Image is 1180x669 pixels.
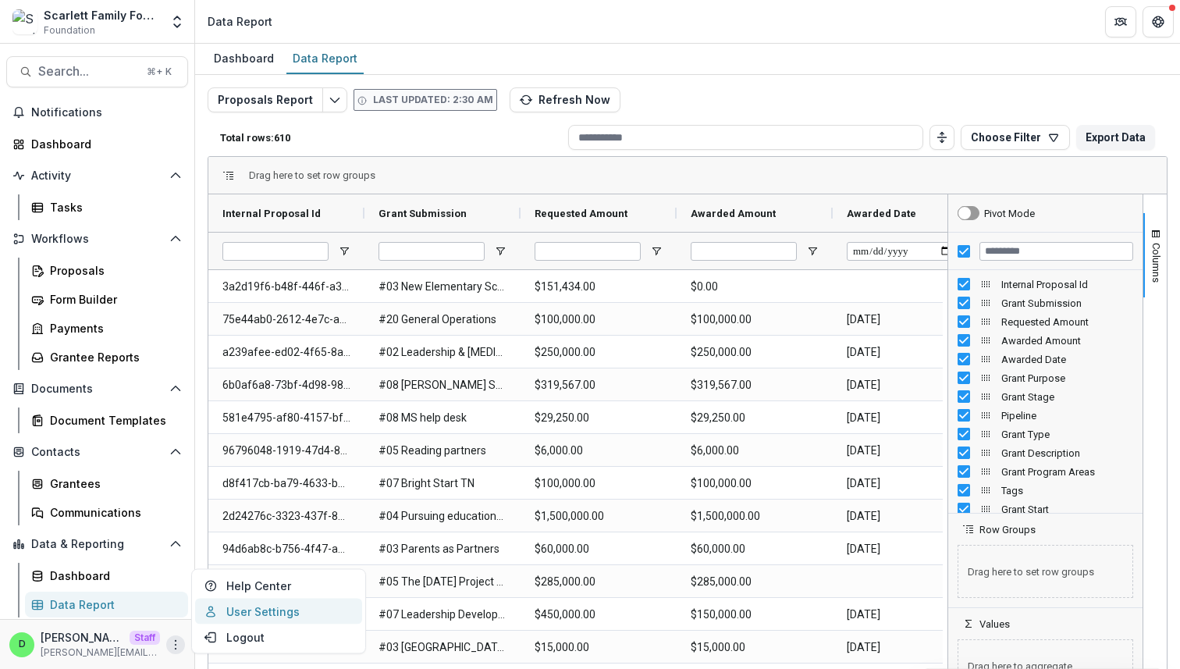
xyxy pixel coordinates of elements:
[1001,485,1133,496] span: Tags
[222,402,350,434] span: 581e4795-af80-4157-bf47-7c5b60a87f3e
[379,336,506,368] span: #02 Leadership & [MEDICAL_DATA] Recovery: Learning with Bedford Co Schools & [GEOGRAPHIC_DATA]
[25,286,188,312] a: Form Builder
[691,402,819,434] span: $29,250.00
[379,468,506,500] span: #07 Bright Start TN
[535,435,663,467] span: $6,000.00
[691,500,819,532] span: $1,500,000.00
[691,242,797,261] input: Awarded Amount Filter Input
[249,169,375,181] div: Row Groups
[249,169,375,181] span: Drag here to set row groups
[222,369,350,401] span: 6b0af6a8-73bf-4d98-98e0-ee4ae1f6b4ab
[535,304,663,336] span: $100,000.00
[6,226,188,251] button: Open Workflows
[50,596,176,613] div: Data Report
[6,56,188,87] button: Search...
[25,194,188,220] a: Tasks
[510,87,620,112] button: Refresh Now
[984,208,1035,219] div: Pivot Mode
[948,312,1143,331] div: Requested Amount Column
[379,208,467,219] span: Grant Submission
[1001,504,1133,515] span: Grant Start
[650,245,663,258] button: Open Filter Menu
[847,500,975,532] span: [DATE]
[691,435,819,467] span: $6,000.00
[19,639,26,649] div: Divyansh
[166,6,188,37] button: Open entity switcher
[948,536,1143,607] div: Row Groups
[958,545,1133,598] span: Drag here to set row groups
[50,475,176,492] div: Grantees
[948,294,1143,312] div: Grant Submission Column
[220,132,562,144] p: Total rows: 610
[691,271,819,303] span: $0.00
[208,87,323,112] button: Proposals Report
[691,566,819,598] span: $285,000.00
[31,446,163,459] span: Contacts
[41,629,123,646] p: [PERSON_NAME]
[1001,410,1133,422] span: Pipeline
[961,125,1070,150] button: Choose Filter
[50,568,176,584] div: Dashboard
[691,336,819,368] span: $250,000.00
[31,233,163,246] span: Workflows
[379,599,506,631] span: #07 Leadership Development & Coaching
[691,533,819,565] span: $60,000.00
[847,242,953,261] input: Awarded Date Filter Input
[691,208,776,219] span: Awarded Amount
[847,533,975,565] span: [DATE]
[130,631,160,645] p: Staff
[1076,125,1155,150] button: Export Data
[979,524,1036,536] span: Row Groups
[1105,6,1136,37] button: Partners
[847,336,975,368] span: [DATE]
[847,632,975,664] span: [DATE]
[12,9,37,34] img: Scarlett Family Foundation
[6,131,188,157] a: Dashboard
[208,47,280,69] div: Dashboard
[379,632,506,664] span: #03 [GEOGRAPHIC_DATA], Campus Tours
[948,331,1143,350] div: Awarded Amount Column
[948,481,1143,500] div: Tags Column
[979,618,1010,630] span: Values
[1001,316,1133,328] span: Requested Amount
[25,407,188,433] a: Document Templates
[535,402,663,434] span: $29,250.00
[535,242,641,261] input: Requested Amount Filter Input
[6,376,188,401] button: Open Documents
[379,402,506,434] span: #08 MS help desk
[222,435,350,467] span: 96796048-1919-47d4-8b9b-220571316a0c
[222,500,350,532] span: 2d24276c-3323-437f-8199-97c9de56aa1e
[948,443,1143,462] div: Grant Description Column
[373,93,493,107] p: Last updated: 2:30 AM
[166,635,185,654] button: More
[6,532,188,557] button: Open Data & Reporting
[208,44,280,74] a: Dashboard
[222,336,350,368] span: a239afee-ed02-4f65-8a77-ceada70938df
[25,500,188,525] a: Communications
[691,369,819,401] span: $319,567.00
[1001,429,1133,440] span: Grant Type
[31,383,163,396] span: Documents
[25,563,188,589] a: Dashboard
[6,439,188,464] button: Open Contacts
[50,349,176,365] div: Grantee Reports
[379,533,506,565] span: #03 Parents as Partners
[50,320,176,336] div: Payments
[1143,6,1174,37] button: Get Help
[691,599,819,631] span: $150,000.00
[222,242,329,261] input: Internal Proposal Id Filter Input
[286,47,364,69] div: Data Report
[1001,279,1133,290] span: Internal Proposal Id
[847,402,975,434] span: [DATE]
[847,435,975,467] span: [DATE]
[379,369,506,401] span: #08 [PERSON_NAME] School Leadership Development (2-yr)
[50,199,176,215] div: Tasks
[535,336,663,368] span: $250,000.00
[1001,372,1133,384] span: Grant Purpose
[44,7,160,23] div: Scarlett Family Foundation
[31,136,176,152] div: Dashboard
[535,369,663,401] span: $319,567.00
[1001,391,1133,403] span: Grant Stage
[948,406,1143,425] div: Pipeline Column
[535,500,663,532] span: $1,500,000.00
